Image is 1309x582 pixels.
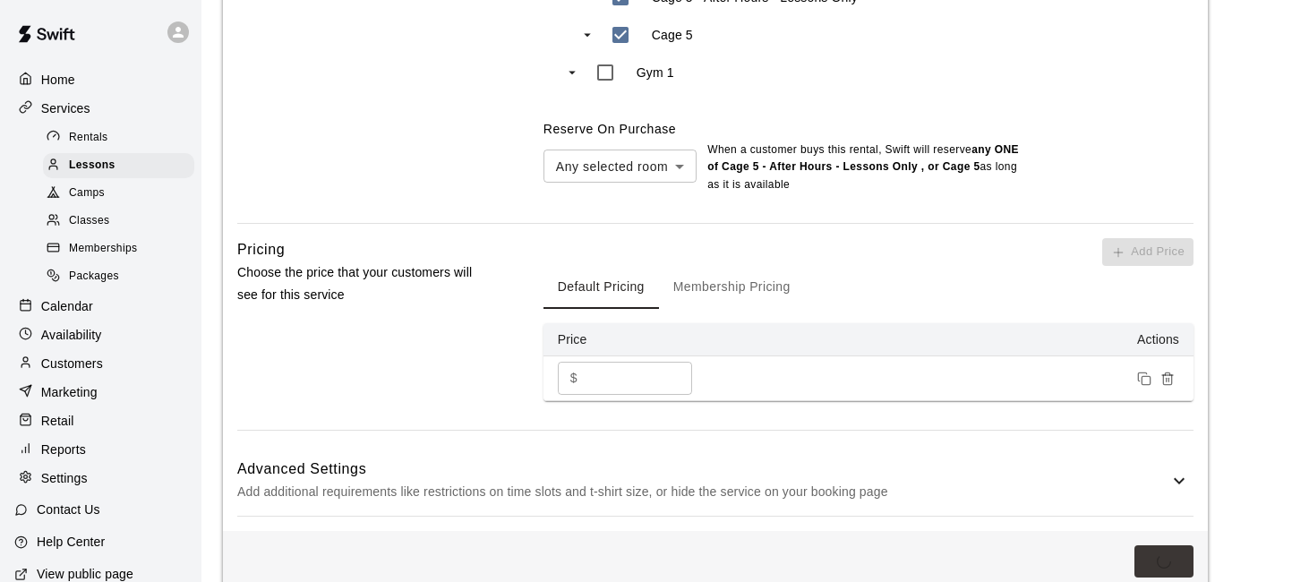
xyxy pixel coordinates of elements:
p: Contact Us [37,501,100,518]
a: Settings [14,465,187,492]
div: Any selected room [543,150,697,183]
p: Availability [41,326,102,344]
div: Advanced SettingsAdd additional requirements like restrictions on time slots and t-shirt size, or... [237,445,1193,516]
div: Packages [43,264,194,289]
button: Membership Pricing [659,266,805,309]
a: Reports [14,436,187,463]
span: Rentals [69,129,108,147]
p: Choose the price that your customers will see for this service [237,261,486,306]
a: Camps [43,180,201,208]
p: When a customer buys this rental , Swift will reserve as long as it is available [707,141,1021,195]
p: Gym 1 [637,64,674,81]
div: Lessons [43,153,194,178]
p: Marketing [41,383,98,401]
span: Lessons [69,157,115,175]
p: Add additional requirements like restrictions on time slots and t-shirt size, or hide the service... [237,481,1168,503]
a: Packages [43,263,201,291]
button: Duplicate price [1133,367,1156,390]
span: Camps [69,184,105,202]
p: Reports [41,441,86,458]
div: Rentals [43,125,194,150]
span: Packages [69,268,119,286]
a: Memberships [43,235,201,263]
th: Actions [723,323,1193,356]
a: Availability [14,321,187,348]
span: Memberships [69,240,137,258]
p: Retail [41,412,74,430]
div: Memberships [43,236,194,261]
a: Classes [43,208,201,235]
p: Services [41,99,90,117]
p: Settings [41,469,88,487]
a: Lessons [43,151,201,179]
a: Customers [14,350,187,377]
a: Home [14,66,187,93]
p: Help Center [37,533,105,551]
a: Services [14,95,187,122]
div: Classes [43,209,194,234]
label: Reserve On Purchase [543,122,676,136]
p: Customers [41,355,103,372]
a: Retail [14,407,187,434]
div: Camps [43,181,194,206]
a: Marketing [14,379,187,406]
th: Price [543,323,723,356]
a: Calendar [14,293,187,320]
p: Calendar [41,297,93,315]
span: Classes [69,212,109,230]
button: Remove price [1156,367,1179,390]
a: Rentals [43,124,201,151]
p: Home [41,71,75,89]
button: Default Pricing [543,266,659,309]
p: Cage 5 [652,26,693,44]
p: $ [570,369,577,388]
h6: Advanced Settings [237,458,1168,481]
h6: Pricing [237,238,285,261]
